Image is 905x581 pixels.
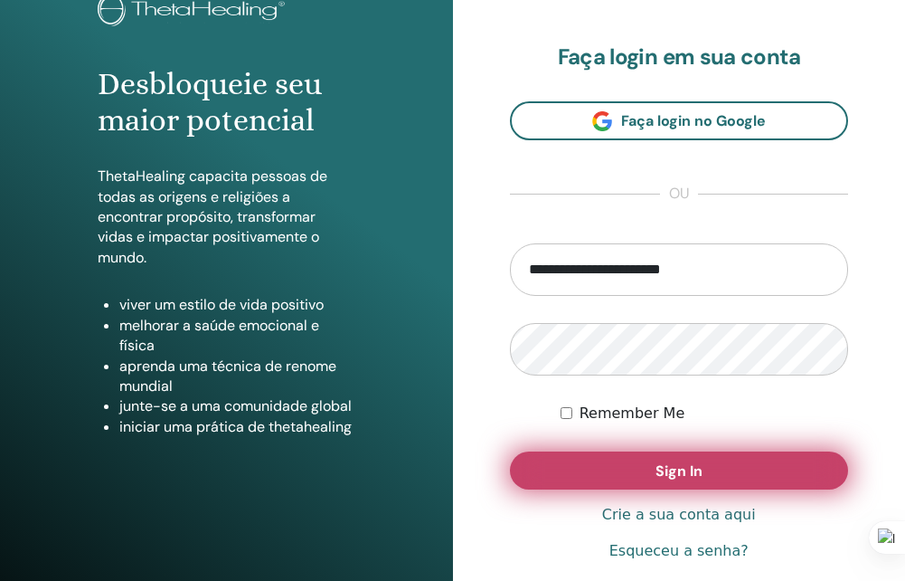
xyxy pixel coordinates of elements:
span: Sign In [655,462,702,481]
li: junte-se a uma comunidade global [119,396,354,416]
li: viver um estilo de vida positivo [119,295,354,315]
label: Remember Me [580,403,685,424]
button: Sign In [510,452,849,490]
span: ou [660,184,698,205]
span: Faça login no Google [621,111,766,130]
div: Keep me authenticated indefinitely or until I manually logout [561,403,848,424]
a: Faça login no Google [510,101,849,140]
li: aprenda uma técnica de renome mundial [119,357,354,397]
h2: Faça login em sua conta [510,44,849,71]
h1: Desbloqueie seu maior potencial [98,66,354,140]
li: iniciar uma prática de thetahealing [119,417,354,437]
a: Crie a sua conta aqui [602,504,756,526]
li: melhorar a saúde emocional e física [119,316,354,357]
a: Esqueceu a senha? [609,540,749,562]
p: ThetaHealing capacita pessoas de todas as origens e religiões a encontrar propósito, transformar ... [98,167,354,268]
